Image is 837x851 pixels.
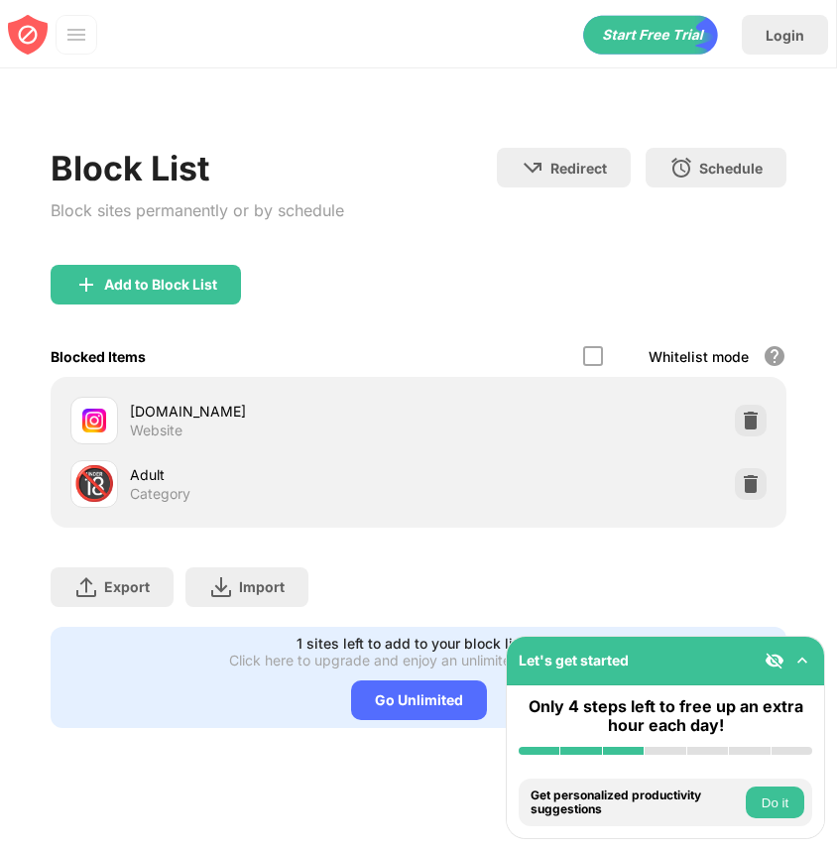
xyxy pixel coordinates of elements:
div: Block sites permanently or by schedule [51,196,344,225]
div: 🔞 [73,463,115,504]
img: eye-not-visible.svg [765,651,784,670]
div: Let's get started [519,652,629,669]
div: Go Unlimited [351,680,487,720]
div: Category [130,485,190,503]
div: Export [104,578,150,595]
div: Import [239,578,285,595]
div: animation [583,15,718,55]
img: favicons [82,409,106,432]
div: Adult [130,464,418,485]
div: Whitelist mode [649,348,749,365]
div: [DOMAIN_NAME] [130,401,418,422]
div: Schedule [699,160,763,177]
div: 1 sites left to add to your block list. [297,635,530,652]
img: omni-setup-toggle.svg [792,651,812,670]
div: Block List [51,148,344,188]
img: blocksite-icon-red.svg [8,15,48,55]
div: Add to Block List [104,277,217,293]
div: Blocked Items [51,348,146,365]
div: Only 4 steps left to free up an extra hour each day! [519,697,812,735]
div: Login [766,27,804,44]
div: Get personalized productivity suggestions [531,789,741,817]
div: Website [130,422,182,439]
div: Redirect [550,160,607,177]
div: Click here to upgrade and enjoy an unlimited block list. [229,652,585,669]
button: Do it [746,787,804,818]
